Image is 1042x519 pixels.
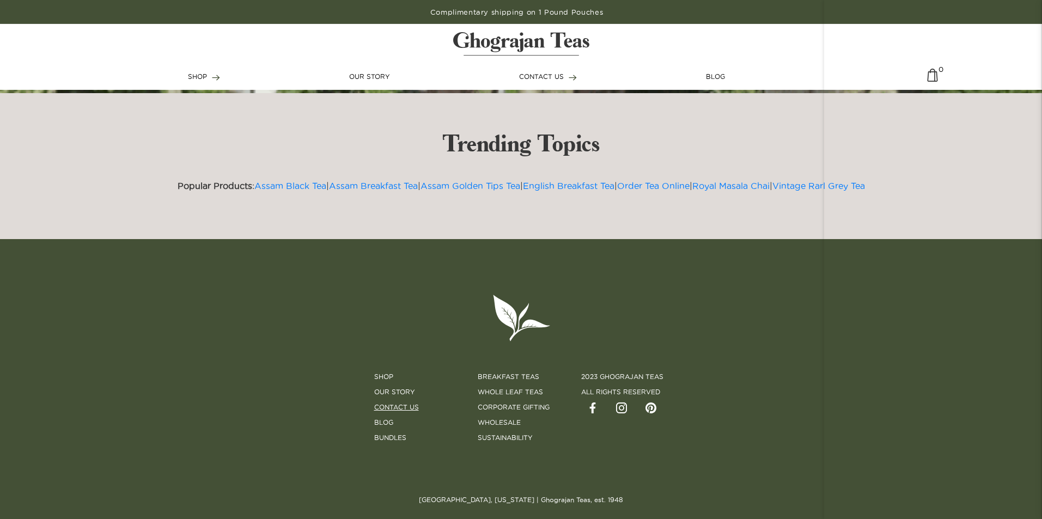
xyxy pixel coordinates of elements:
[519,73,564,80] span: CONTACT US
[569,75,577,81] img: forward-arrow.svg
[374,402,419,412] a: Contact Us
[478,402,550,412] a: Corporate Gifting
[523,181,614,191] a: English Breakfast Tea
[329,181,418,191] a: Assam Breakfast Tea
[374,387,415,397] a: Our Story
[581,372,668,382] li: 2023 Ghograjan Teas
[617,181,690,191] a: Order Tea Online
[188,72,220,82] a: SHOP
[254,181,326,191] a: Assam Black Tea
[453,32,589,56] img: logo-matt.svg
[296,495,746,505] p: [GEOGRAPHIC_DATA], [US_STATE] | Ghograjan Teas, est. 1948
[374,418,393,428] a: Blog
[421,181,520,191] a: Assam Golden Tips Tea
[587,402,598,413] img: facebook.svg
[772,181,865,191] a: Vintage Rarl Grey Tea
[478,418,521,428] a: Wholesale
[491,294,551,341] img: logo-leaf.svg
[212,75,220,81] img: forward-arrow.svg
[645,402,656,413] img: pintrest.svg
[374,433,406,443] a: BUNDLES
[706,72,725,82] a: BLOG
[478,433,533,443] a: SUSTAINABILITY
[188,73,207,80] span: SHOP
[374,372,393,382] a: Shop
[581,387,668,397] li: all rights reserved
[178,181,252,191] strong: Popular Products
[349,72,390,82] a: OUR STORY
[478,387,543,397] a: Whole Leaf Teas
[616,402,627,413] img: instagram.svg
[519,72,577,82] a: CONTACT US
[692,181,770,191] a: Royal Masala Chai
[478,372,539,382] a: Breakfast Teas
